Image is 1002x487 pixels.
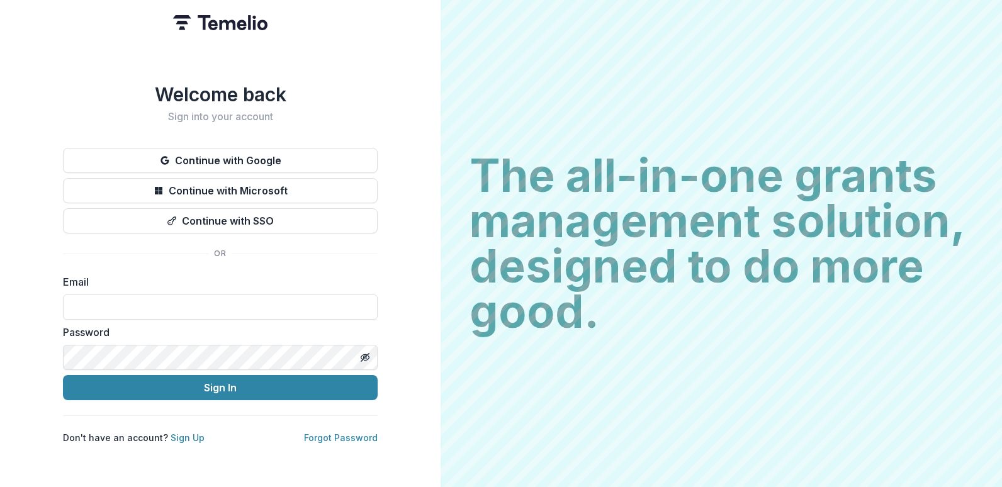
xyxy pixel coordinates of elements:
h1: Welcome back [63,83,378,106]
h2: Sign into your account [63,111,378,123]
button: Sign In [63,375,378,400]
label: Email [63,274,370,289]
label: Password [63,325,370,340]
button: Continue with Google [63,148,378,173]
a: Sign Up [171,432,205,443]
p: Don't have an account? [63,431,205,444]
button: Continue with SSO [63,208,378,233]
img: Temelio [173,15,267,30]
button: Continue with Microsoft [63,178,378,203]
button: Toggle password visibility [355,347,375,367]
a: Forgot Password [304,432,378,443]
